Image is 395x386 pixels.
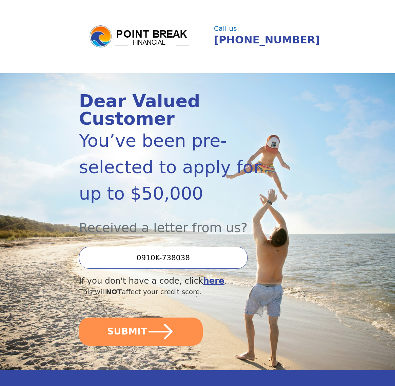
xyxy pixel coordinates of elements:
div: Received a letter from us? [79,207,280,238]
div: Call us: [214,25,313,32]
div: You’ve been pre-selected to apply for up to $50,000 [79,127,280,207]
img: logo.png [88,24,190,49]
a: [PHONE_NUMBER] [214,34,320,46]
div: If you don't have a code, click . [79,275,280,287]
div: This will affect your credit score. [79,287,280,297]
span: NOT [106,288,122,296]
button: SUBMIT [79,318,203,346]
div: Dear Valued Customer [79,92,280,127]
a: here [203,276,224,286]
input: Enter your Offer Code: [79,247,248,269]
